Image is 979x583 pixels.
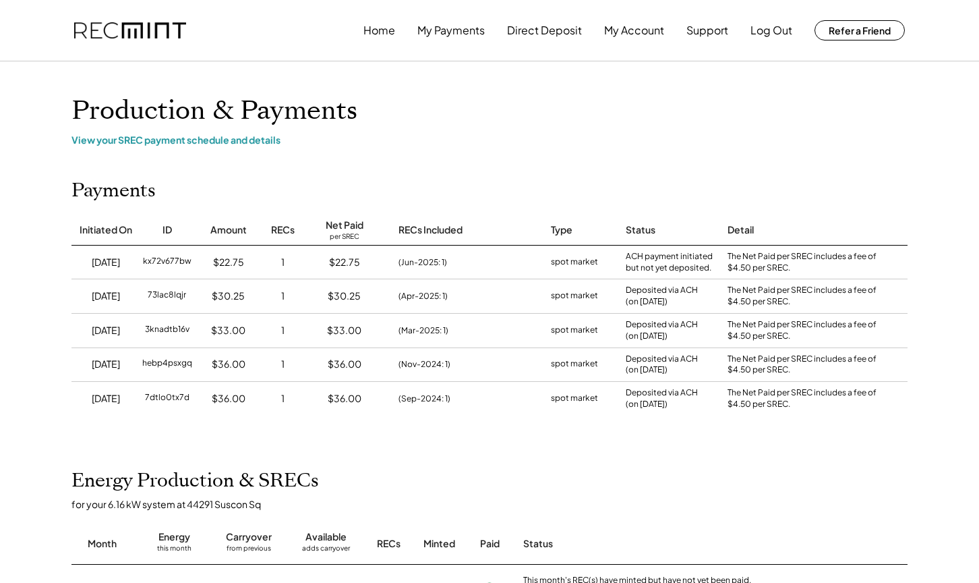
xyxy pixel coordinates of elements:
button: Log Out [750,17,792,44]
div: hebp4psxgq [142,358,192,371]
div: $30.25 [212,289,245,303]
div: 1 [281,324,285,337]
img: recmint-logotype%403x.png [74,22,186,39]
div: Deposited via ACH (on [DATE]) [626,387,698,410]
div: for your 6.16 kW system at 44291 Suscon Sq [71,498,921,510]
div: per SREC [330,232,359,242]
button: Refer a Friend [814,20,905,40]
div: spot market [551,358,598,371]
div: $33.00 [211,324,245,337]
div: $36.00 [328,358,361,371]
div: $22.75 [329,256,360,269]
div: spot market [551,289,598,303]
div: Net Paid [326,219,363,232]
div: [DATE] [92,289,120,303]
div: Deposited via ACH (on [DATE]) [626,285,698,308]
div: Deposited via ACH (on [DATE]) [626,354,698,377]
div: $36.00 [212,392,245,406]
div: Initiated On [80,223,132,237]
div: 1 [281,256,285,269]
div: Type [551,223,572,237]
div: kx72v677bw [143,256,191,269]
button: My Account [604,17,664,44]
div: RECs [271,223,295,237]
button: Support [686,17,728,44]
div: The Net Paid per SREC includes a fee of $4.50 per SREC. [728,387,883,410]
div: Carryover [226,530,272,544]
div: Amount [210,223,247,237]
div: 1 [281,392,285,406]
div: this month [157,544,191,557]
div: $33.00 [327,324,361,337]
div: Energy [158,530,190,544]
div: [DATE] [92,256,120,269]
div: Month [88,537,117,551]
div: Detail [728,223,754,237]
div: 1 [281,289,285,303]
div: Status [626,223,655,237]
div: [DATE] [92,358,120,371]
div: adds carryover [302,544,350,557]
div: Minted [423,537,455,551]
div: RECs [377,537,400,551]
div: spot market [551,392,598,406]
div: (Jun-2025: 1) [398,256,447,269]
div: RECs Included [398,223,463,237]
div: ID [162,223,172,237]
h1: Production & Payments [71,95,908,127]
div: View your SREC payment schedule and details [71,134,908,146]
div: 3knadtb16v [145,324,189,337]
div: from previous [227,544,271,557]
div: spot market [551,324,598,337]
div: spot market [551,256,598,269]
div: (Sep-2024: 1) [398,393,450,405]
button: Home [363,17,395,44]
button: My Payments [417,17,485,44]
div: Paid [480,537,500,551]
div: Deposited via ACH (on [DATE]) [626,319,698,342]
div: (Nov-2024: 1) [398,358,450,370]
div: $22.75 [213,256,244,269]
div: 1 [281,358,285,371]
div: The Net Paid per SREC includes a fee of $4.50 per SREC. [728,285,883,308]
div: $30.25 [328,289,361,303]
div: $36.00 [328,392,361,406]
div: 7dtlo0tx7d [145,392,189,406]
div: Available [305,530,347,544]
div: The Net Paid per SREC includes a fee of $4.50 per SREC. [728,354,883,377]
div: $36.00 [212,358,245,371]
h2: Payments [71,179,156,202]
div: ACH payment initiated but not yet deposited. [626,251,714,274]
div: [DATE] [92,324,120,337]
div: 73lac8lqjr [148,289,186,303]
h2: Energy Production & SRECs [71,470,319,493]
div: (Apr-2025: 1) [398,290,448,302]
div: [DATE] [92,392,120,406]
button: Direct Deposit [507,17,582,44]
div: The Net Paid per SREC includes a fee of $4.50 per SREC. [728,251,883,274]
div: The Net Paid per SREC includes a fee of $4.50 per SREC. [728,319,883,342]
div: (Mar-2025: 1) [398,325,448,337]
div: Status [523,537,752,551]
